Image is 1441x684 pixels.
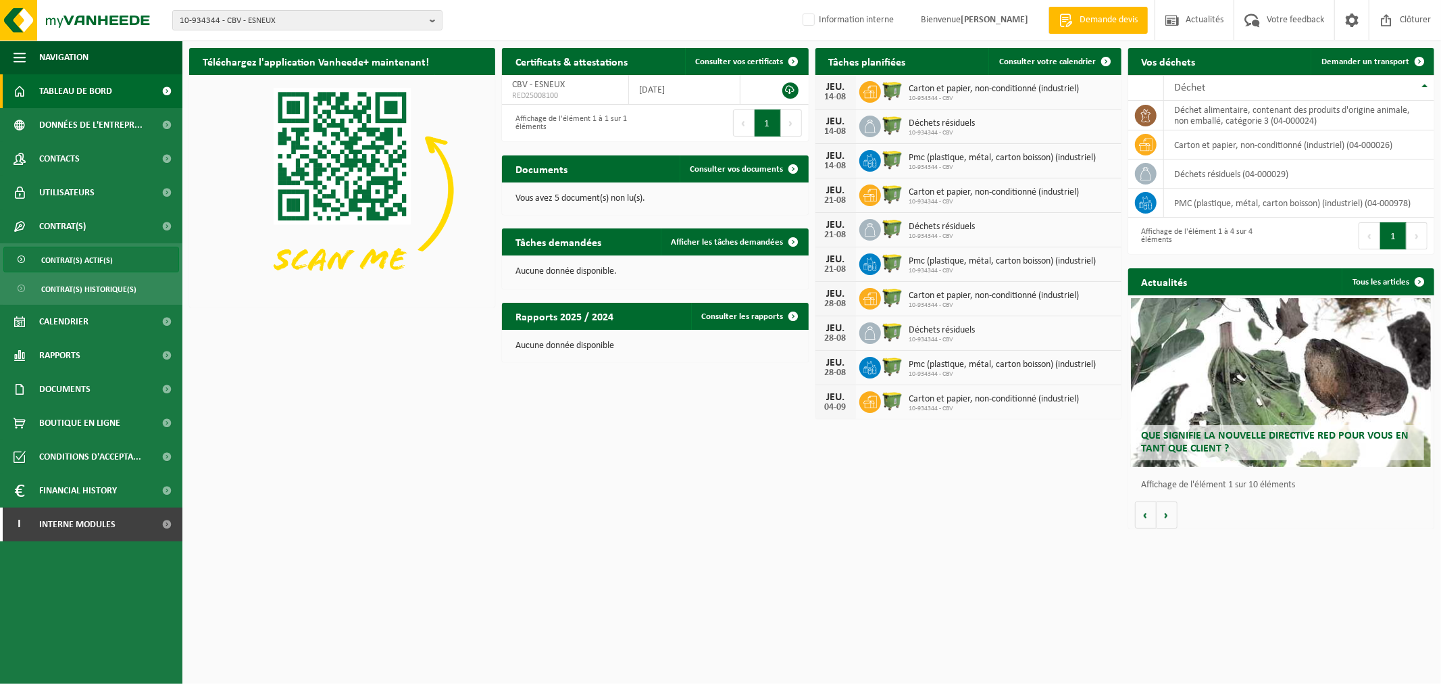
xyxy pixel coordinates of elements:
span: Calendrier [39,305,89,339]
div: JEU. [822,220,849,230]
img: WB-1100-HPE-GN-50 [881,217,904,240]
span: Carton et papier, non-conditionné (industriel) [909,187,1080,198]
span: Conditions d'accepta... [39,440,141,474]
span: Déchets résiduels [909,222,976,233]
span: 10-934344 - CBV [909,301,1080,310]
button: 1 [755,109,781,137]
div: 14-08 [822,127,849,137]
span: 10-934344 - CBV [909,164,1096,172]
span: 10-934344 - CBV [909,198,1080,206]
div: JEU. [822,289,849,299]
h2: Tâches demandées [502,228,615,255]
span: 10-934344 - CBV [909,405,1080,413]
div: 28-08 [822,334,849,343]
h2: Actualités [1128,268,1201,295]
p: Vous avez 5 document(s) non lu(s). [515,194,794,203]
a: Que signifie la nouvelle directive RED pour vous en tant que client ? [1131,298,1431,467]
a: Demander un transport [1311,48,1433,75]
span: Contrat(s) historique(s) [41,276,136,302]
h2: Documents [502,155,581,182]
span: Contrat(s) [39,210,86,243]
a: Tous les articles [1342,268,1433,295]
td: PMC (plastique, métal, carton boisson) (industriel) (04-000978) [1164,189,1434,218]
span: Navigation [39,41,89,74]
img: WB-1100-HPE-GN-50 [881,389,904,412]
span: Pmc (plastique, métal, carton boisson) (industriel) [909,153,1096,164]
button: Vorige [1135,502,1157,529]
a: Contrat(s) actif(s) [3,247,179,272]
div: JEU. [822,323,849,334]
span: Financial History [39,474,117,508]
a: Consulter vos documents [680,155,807,182]
div: Affichage de l'élément 1 à 1 sur 1 éléments [509,108,649,138]
a: Contrat(s) historique(s) [3,276,179,301]
span: Rapports [39,339,80,372]
span: 10-934344 - CBV [909,95,1080,103]
a: Consulter les rapports [691,303,807,330]
span: Que signifie la nouvelle directive RED pour vous en tant que client ? [1141,431,1409,454]
img: WB-1100-HPE-GN-50 [881,148,904,171]
button: 10-934344 - CBV - ESNEUX [172,10,443,30]
div: 21-08 [822,230,849,240]
button: Next [1407,222,1427,249]
span: 10-934344 - CBV - ESNEUX [180,11,424,31]
img: WB-1100-HPE-GN-50 [881,286,904,309]
div: JEU. [822,82,849,93]
p: Affichage de l'élément 1 sur 10 éléments [1142,481,1427,490]
span: Déchet [1174,82,1205,93]
button: Volgende [1157,502,1178,529]
div: Affichage de l'élément 1 à 4 sur 4 éléments [1135,221,1275,251]
span: Carton et papier, non-conditionné (industriel) [909,84,1080,95]
label: Information interne [800,10,894,30]
span: RED25008100 [512,91,618,101]
h2: Téléchargez l'application Vanheede+ maintenant! [189,48,443,74]
span: Déchets résiduels [909,118,976,129]
p: Aucune donnée disponible. [515,267,794,276]
div: JEU. [822,116,849,127]
p: Aucune donnée disponible [515,341,794,351]
span: Tableau de bord [39,74,112,108]
div: 21-08 [822,196,849,205]
h2: Certificats & attestations [502,48,641,74]
span: 10-934344 - CBV [909,336,976,344]
span: Pmc (plastique, métal, carton boisson) (industriel) [909,360,1096,370]
strong: [PERSON_NAME] [961,15,1028,25]
div: 28-08 [822,299,849,309]
span: Carton et papier, non-conditionné (industriel) [909,291,1080,301]
a: Afficher les tâches demandées [661,228,807,255]
span: Consulter votre calendrier [999,57,1096,66]
img: WB-1100-HPE-GN-50 [881,114,904,137]
div: 21-08 [822,265,849,274]
span: I [14,508,26,541]
span: Interne modules [39,508,116,541]
div: 14-08 [822,93,849,102]
span: Consulter vos certificats [696,57,784,66]
img: WB-1100-HPE-GN-50 [881,182,904,205]
button: 1 [1380,222,1407,249]
a: Consulter vos certificats [685,48,807,75]
td: carton et papier, non-conditionné (industriel) (04-000026) [1164,130,1434,160]
span: Demande devis [1076,14,1141,27]
div: JEU. [822,358,849,368]
div: 04-09 [822,403,849,412]
span: CBV - ESNEUX [512,80,565,90]
span: Demander un transport [1321,57,1409,66]
td: déchets résiduels (04-000029) [1164,160,1434,189]
span: Afficher les tâches demandées [672,238,784,247]
span: Déchets résiduels [909,325,976,336]
td: [DATE] [629,75,740,105]
div: 14-08 [822,162,849,171]
div: JEU. [822,185,849,196]
h2: Tâches planifiées [815,48,919,74]
span: Utilisateurs [39,176,95,210]
button: Previous [1359,222,1380,249]
td: déchet alimentaire, contenant des produits d'origine animale, non emballé, catégorie 3 (04-000024) [1164,101,1434,130]
span: 10-934344 - CBV [909,370,1096,378]
span: Contrat(s) actif(s) [41,247,113,273]
span: Contacts [39,142,80,176]
img: Download de VHEPlus App [189,75,495,305]
div: JEU. [822,151,849,162]
div: JEU. [822,392,849,403]
a: Consulter votre calendrier [988,48,1120,75]
span: 10-934344 - CBV [909,233,976,241]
